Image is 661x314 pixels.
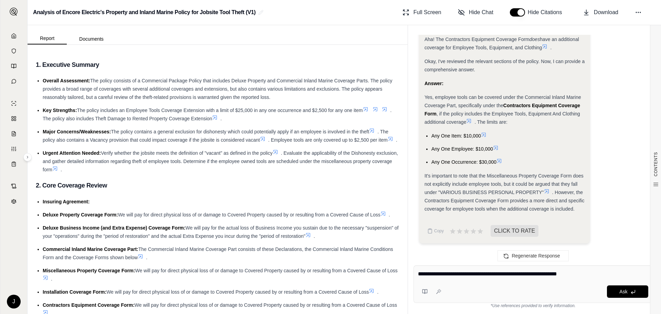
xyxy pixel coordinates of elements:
[36,59,399,71] h3: 1. Executive Summary
[4,194,23,208] a: Legal Search Engine
[653,152,659,176] span: CONTENTS
[43,246,138,252] span: Commercial Inland Marine Coverage Part:
[118,212,380,217] span: We will pay for direct physical loss of or damage to Covered Property caused by or resulting from...
[43,150,101,156] span: Urgent Attention Needed:
[413,303,653,308] div: *Use references provided to verify information.
[4,142,23,156] a: Custom Report
[424,173,584,195] span: It's important to note that the Miscellaneous Property Coverage Form does not explicitly include ...
[43,246,393,260] span: The Commercial Inland Marine Coverage Part consists of these Declarations, the Commercial Inland ...
[550,45,552,50] span: .
[23,153,32,161] button: Expand sidebar
[77,108,363,113] span: The policy includes an Employee Tools Coverage Extension with a limit of $25,000 in any one occur...
[424,103,580,117] strong: Contractors Equipment Coverage Form
[111,129,369,134] span: The policy contains a general exclusion for dishonesty which could potentially apply if an employ...
[413,8,441,17] span: Full Screen
[424,111,580,125] span: , if the policy includes the Employee Tools, Equipment And Clothing additional coverage
[43,302,135,308] span: Contractors Equipment Coverage Form:
[67,33,116,44] button: Documents
[4,29,23,43] a: Home
[43,268,135,273] span: Miscellaneous Property Coverage Form:
[106,289,369,295] span: We will pay for direct physical loss of or damage to Covered Property caused by or resulting from...
[619,289,627,294] span: Ask
[424,37,529,42] span: Aha! The Contractors Equipment Coverage Form
[497,250,568,261] button: Regenerate Response
[268,137,388,143] span: . Employee tools are only covered up to $2,500 per item
[434,228,444,234] span: Copy
[43,78,392,100] span: The policy consists of a Commercial Package Policy that includes Deluxe Property and Commercial I...
[4,59,23,73] a: Prompt Library
[491,225,538,237] span: CLICK TO RATE
[4,44,23,58] a: Documents Vault
[431,133,481,139] span: Any One Item: $10,000
[61,167,62,172] span: .
[389,212,390,217] span: .
[135,302,397,308] span: We will pay for direct physical loss of or damage to Covered Property caused by or resulting from...
[10,8,18,16] img: Expand sidebar
[594,8,618,17] span: Download
[474,119,507,125] span: . The limits are:
[528,8,566,17] span: Hide Citations
[4,179,23,193] a: Contract Analysis
[43,78,90,83] span: Overall Assessment:
[431,146,493,152] span: Any One Employee: $10,000
[43,225,399,239] span: We will pay for the actual loss of Business Income you sustain due to the necessary "suspension" ...
[607,285,648,298] button: Ask
[146,255,147,260] span: .
[314,233,315,239] span: .
[431,159,496,165] span: Any One Occurrence: $30,000
[43,212,118,217] span: Deluxe Property Coverage Form:
[43,108,77,113] span: Key Strengths:
[220,116,222,121] span: .
[4,127,23,141] a: Claim Coverage
[4,74,23,88] a: Chat
[424,224,447,238] button: Copy
[377,289,378,295] span: .
[580,6,621,19] button: Download
[36,179,399,192] h3: 2. Core Coverage Review
[424,59,585,72] span: Okay, I've reviewed the relevant sections of the policy. Now, I can provide a comprehensive answer.
[7,295,21,308] div: J
[33,6,255,19] h2: Analysis of Encore Electric's Property and Inland Marine Policy for Jobsite Tool Theft (V1)
[28,33,67,44] button: Report
[43,150,398,172] span: . Evaluate the applicability of the Dishonesty exclusion, and gather detailed information regardi...
[469,8,493,17] span: Hide Chat
[529,37,540,42] em: does
[424,94,581,108] span: Yes, employee tools can be covered under the Commercial Inland Marine Coverage Part, specifically...
[43,225,186,231] span: Deluxe Business Income (and Extra Expense) Coverage Form:
[396,137,397,143] span: .
[424,81,443,86] strong: Answer:
[43,129,111,134] span: Major Concerns/Weaknesses:
[7,5,21,19] button: Expand sidebar
[101,150,273,156] span: Verify whether the jobsite meets the definition of "vacant" as defined in the policy
[4,157,23,171] a: Coverage Table
[455,6,496,19] button: Hide Chat
[135,268,397,273] span: We will pay for direct physical loss of or damage to Covered Property caused by or resulting from...
[512,253,560,259] span: Regenerate Response
[400,6,444,19] button: Full Screen
[43,199,90,204] span: Insuring Agreement:
[424,190,585,212] span: . However, the Contractors Equipment Coverage Form provides a more direct and specific coverage f...
[424,37,579,50] span: have an additional coverage for Employee Tools, Equipment, and Clothing
[43,289,106,295] span: Installation Coverage Form:
[51,276,52,282] span: .
[4,112,23,125] a: Policy Comparisons
[4,97,23,110] a: Single Policy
